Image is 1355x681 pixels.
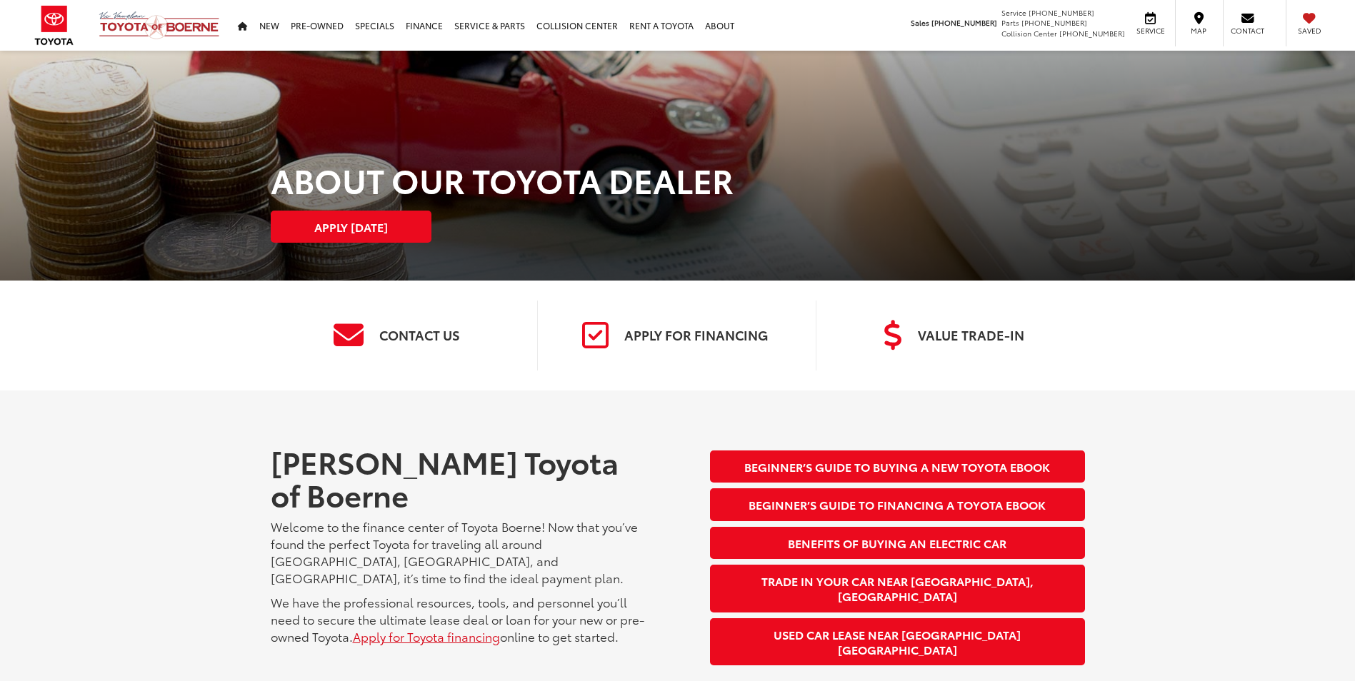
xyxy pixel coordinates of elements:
span: Service [1001,7,1026,18]
a: Used Car Lease near [GEOGRAPHIC_DATA] [GEOGRAPHIC_DATA] [710,618,1084,666]
h3: Value Trade-In [915,328,1024,343]
h2: [PERSON_NAME] Toyota of Boerne [271,445,645,510]
img: Vic Vaughan Toyota of Boerne [99,11,220,40]
p: We have the professional resources, tools, and personnel you’ll need to secure the ultimate lease... [271,593,645,645]
h3: Contact Us [376,328,460,343]
a: Apply for Toyota financing [353,627,500,645]
a: Benefits of Buying an Electric Car [710,527,1084,559]
span: Saved [1294,26,1325,36]
span: Sales [911,17,929,28]
a: Trade in Your Car near [GEOGRAPHIC_DATA], [GEOGRAPHIC_DATA] [710,565,1084,612]
span: Contact [1231,26,1264,36]
span: Parts [1001,17,1019,28]
span: Service [1134,26,1166,36]
h3: Apply for Financing [621,328,768,343]
span: Collision Center [1001,28,1057,39]
span: [PHONE_NUMBER] [1029,7,1094,18]
h1: ABOUT OUR TOYOTA DEALER [271,161,1085,198]
span: [PHONE_NUMBER] [931,17,997,28]
a: Apply [DATE] [271,211,431,243]
a: Contact Us [271,301,527,370]
span: [PHONE_NUMBER] [1059,28,1125,39]
span: Map [1183,26,1214,36]
a: Beginner’s Guide to Financing a Toyota eBook [710,488,1084,520]
span: [PHONE_NUMBER] [1021,17,1087,28]
a: Apply for Financing [549,301,805,370]
p: Welcome to the finance center of Toyota Boerne! Now that you’ve found the perfect Toyota for trav... [271,518,645,586]
a: Beginner’s Guide to Buying a New Toyota Ebook [710,450,1084,483]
